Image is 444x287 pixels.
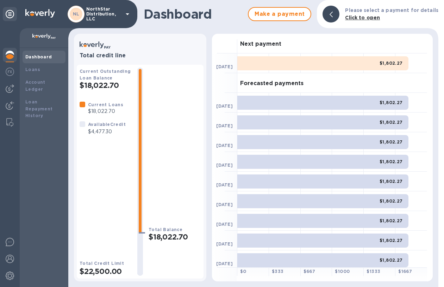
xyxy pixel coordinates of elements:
b: [DATE] [216,241,233,247]
b: $1,802.27 [380,198,403,204]
b: $1,802.27 [380,60,403,66]
b: Current Loans [88,102,123,107]
b: Available Credit [88,122,126,127]
b: $ 0 [240,269,246,274]
b: Click to open [345,15,380,20]
h2: $18,022.70 [80,81,132,90]
b: [DATE] [216,222,233,227]
b: $1,802.27 [380,159,403,164]
b: Account Ledger [25,79,45,92]
b: [DATE] [216,123,233,128]
b: Loan Repayment History [25,99,53,119]
b: [DATE] [216,143,233,148]
p: $18,022.70 [88,108,123,115]
p: NorthStar Distribution, LLC [86,7,121,21]
b: $1,802.27 [380,100,403,105]
h3: Total credit line [80,52,201,59]
b: [DATE] [216,182,233,187]
b: $1,802.27 [380,120,403,125]
div: Unpin categories [3,7,17,21]
b: $ 1333 [367,269,380,274]
b: [DATE] [216,202,233,207]
b: $1,802.27 [380,218,403,223]
b: NL [73,11,80,17]
img: Logo [25,9,55,18]
b: $ 1000 [335,269,350,274]
b: [DATE] [216,261,233,266]
b: Total Balance [149,227,182,232]
span: Make a payment [254,10,305,18]
b: $1,802.27 [380,139,403,145]
b: $ 333 [272,269,284,274]
b: Please select a payment for details [345,7,438,13]
b: [DATE] [216,64,233,69]
b: [DATE] [216,103,233,109]
b: $ 667 [304,269,315,274]
b: Dashboard [25,54,52,59]
p: $4,477.30 [88,128,126,135]
button: Make a payment [248,7,311,21]
b: $ 1667 [398,269,412,274]
b: Total Credit Limit [80,261,124,266]
b: $1,802.27 [380,257,403,263]
b: $1,802.27 [380,179,403,184]
h3: Forecasted payments [240,80,304,87]
h2: $22,500.00 [80,267,132,276]
b: Current Outstanding Loan Balance [80,69,131,81]
b: [DATE] [216,162,233,168]
b: Loans [25,67,40,72]
h2: $18,022.70 [149,232,201,241]
img: Foreign exchange [6,68,14,76]
b: $1,802.27 [380,238,403,243]
h1: Dashboard [144,7,244,21]
h3: Next payment [240,41,281,47]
